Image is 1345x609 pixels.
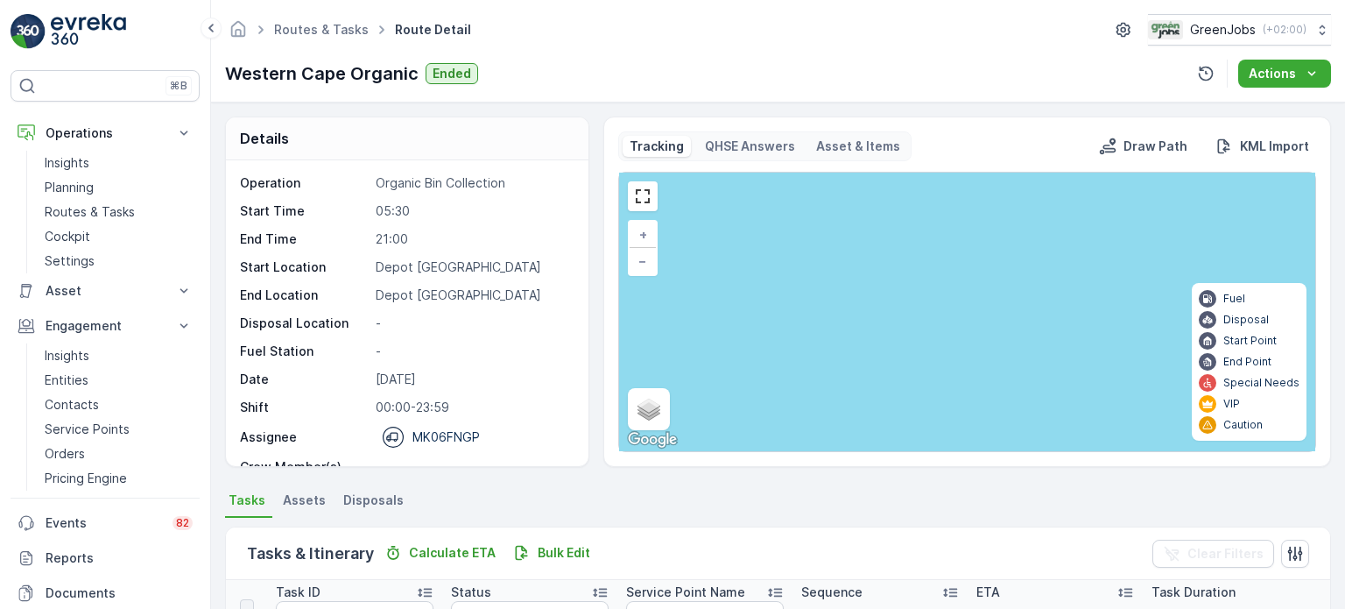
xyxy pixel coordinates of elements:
img: Google [623,428,681,451]
p: Insights [45,154,89,172]
p: End Location [240,287,369,304]
button: Ended [426,63,478,84]
p: Operation [240,174,369,192]
a: Zoom Out [630,248,656,274]
span: Assets [283,492,326,509]
a: View Fullscreen [630,183,656,209]
a: Routes & Tasks [38,200,200,224]
p: Tasks & Itinerary [247,542,374,566]
button: Draw Path [1092,136,1194,157]
p: Contacts [45,396,99,414]
p: Start Location [240,258,369,276]
p: Pricing Engine [45,470,127,487]
span: + [639,227,647,242]
p: 05:30 [376,202,569,220]
p: Sequence [801,584,863,601]
p: Engagement [46,317,165,335]
a: Reports [11,541,200,576]
a: Insights [38,151,200,175]
a: Open this area in Google Maps (opens a new window) [623,428,681,451]
p: Asset [46,282,165,300]
p: Depot [GEOGRAPHIC_DATA] [376,258,569,276]
p: Tracking [630,138,684,155]
p: Caution [1223,418,1263,432]
p: Orders [45,445,85,463]
p: Operations [46,124,165,142]
p: Special Needs [1223,376,1299,390]
p: - [376,315,569,332]
p: Asset & Items [816,138,900,155]
span: Disposals [343,492,404,509]
p: Task ID [276,584,320,601]
a: Orders [38,442,200,466]
button: Clear Filters [1152,540,1274,568]
p: Crew Member(s) [240,458,369,476]
p: MK06FNGP [412,428,480,446]
p: ( +02:00 ) [1263,23,1306,37]
a: Homepage [229,26,248,41]
p: Task Duration [1151,584,1236,601]
p: Bulk Edit [538,544,590,562]
p: Status [451,584,491,601]
p: Details [240,128,289,149]
p: End Time [240,230,369,248]
button: Asset [11,273,200,308]
button: Engagement [11,308,200,343]
p: Draw Path [1123,138,1187,155]
p: Reports [46,549,193,567]
p: Assignee [240,428,297,446]
p: Cockpit [45,228,90,245]
p: Service Points [45,421,130,438]
p: KML Import [1240,138,1309,155]
p: Planning [45,179,94,196]
p: Organic Bin Collection [376,174,569,192]
a: Layers [630,390,668,428]
a: Insights [38,343,200,368]
p: Actions [1249,65,1296,82]
div: 0 [619,173,1315,451]
p: Start Time [240,202,369,220]
p: Ended [433,65,471,82]
p: Depot [GEOGRAPHIC_DATA] [376,287,569,304]
button: Calculate ETA [377,542,503,563]
img: logo [11,14,46,49]
p: Insights [45,347,89,365]
p: Documents [46,584,193,602]
p: Clear Filters [1187,545,1264,563]
img: logo_light-DOdMpM7g.png [51,14,126,49]
p: 21:00 [376,230,569,248]
a: Entities [38,368,200,393]
button: Bulk Edit [506,542,597,563]
p: Fuel Station [240,343,369,360]
p: VIP [1223,397,1240,411]
a: Cockpit [38,224,200,249]
p: [DATE] [376,371,569,388]
span: − [638,253,647,268]
a: Routes & Tasks [274,22,369,37]
a: Planning [38,175,200,200]
p: - [376,458,569,476]
p: Disposal [1223,313,1269,327]
p: Entities [45,372,88,389]
button: KML Import [1208,136,1316,157]
p: ⌘B [170,79,187,93]
p: Service Point Name [626,584,745,601]
p: 82 [176,516,189,530]
p: - [376,343,569,360]
p: End Point [1223,355,1271,369]
p: GreenJobs [1190,21,1256,39]
span: Tasks [229,492,265,509]
p: ETA [976,584,1000,601]
p: QHSE Answers [705,138,795,155]
p: Calculate ETA [409,544,496,562]
img: Green_Jobs_Logo.png [1148,20,1183,39]
p: Start Point [1223,334,1277,348]
p: Western Cape Organic [225,60,419,87]
p: Settings [45,252,95,270]
button: Actions [1238,60,1331,88]
p: Shift [240,399,369,416]
a: Settings [38,249,200,273]
p: Events [46,514,162,532]
a: Events82 [11,506,200,541]
p: Fuel [1223,292,1245,306]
